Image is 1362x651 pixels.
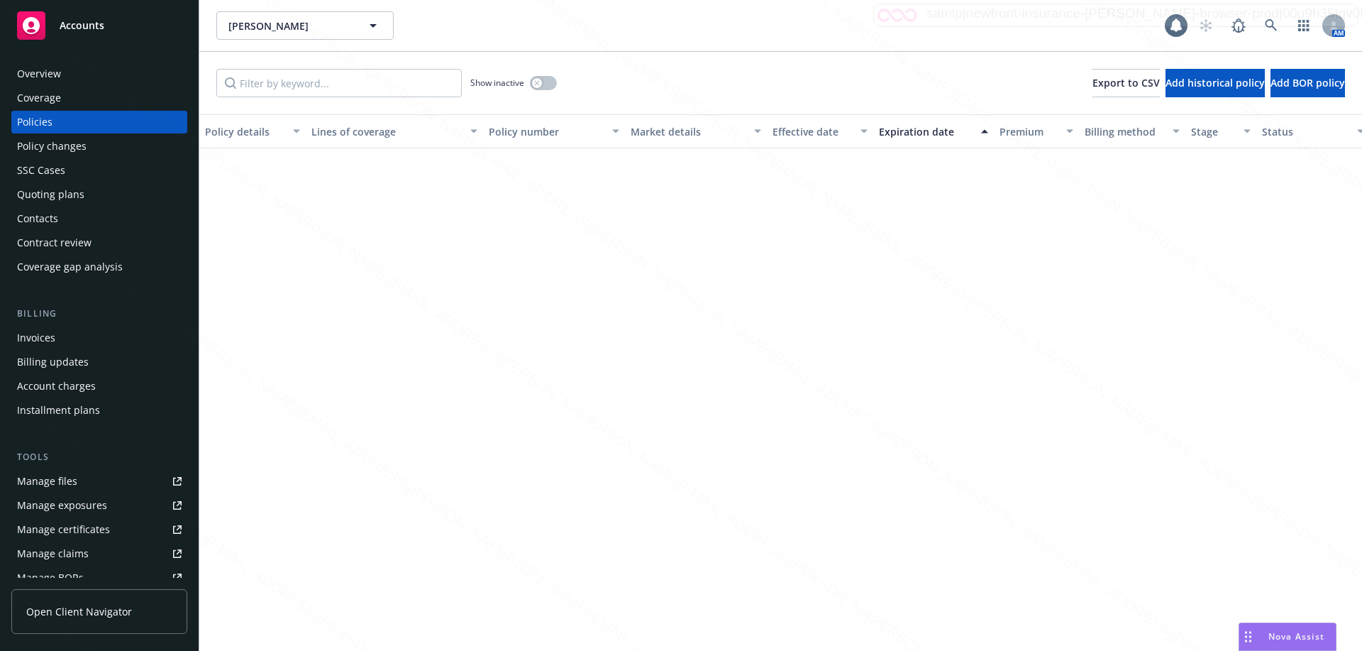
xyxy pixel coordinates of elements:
[767,114,873,148] button: Effective date
[1166,76,1265,89] span: Add historical policy
[11,450,187,464] div: Tools
[1239,623,1336,651] button: Nova Assist
[1270,69,1345,97] button: Add BOR policy
[11,159,187,182] a: SSC Cases
[60,20,104,31] span: Accounts
[1085,124,1164,139] div: Billing method
[11,62,187,85] a: Overview
[1000,124,1058,139] div: Premium
[1166,69,1265,97] button: Add historical policy
[873,114,994,148] button: Expiration date
[994,114,1079,148] button: Premium
[11,327,187,349] a: Invoices
[17,399,100,422] div: Installment plans
[17,135,87,158] div: Policy changes
[489,124,604,139] div: Policy number
[11,542,187,565] a: Manage claims
[17,567,84,589] div: Manage BORs
[199,114,306,148] button: Policy details
[1224,11,1253,40] a: Report a Bug
[11,6,187,45] a: Accounts
[1290,11,1318,40] a: Switch app
[216,69,462,97] input: Filter by keyword...
[625,114,767,148] button: Market details
[17,159,65,182] div: SSC Cases
[1092,76,1160,89] span: Export to CSV
[11,567,187,589] a: Manage BORs
[483,114,625,148] button: Policy number
[17,351,89,373] div: Billing updates
[1092,69,1160,97] button: Export to CSV
[1239,623,1257,650] div: Drag to move
[17,111,52,133] div: Policies
[17,518,110,541] div: Manage certificates
[11,307,187,321] div: Billing
[1185,114,1256,148] button: Stage
[216,11,394,40] button: [PERSON_NAME]
[17,470,77,493] div: Manage files
[1270,76,1345,89] span: Add BOR policy
[11,256,187,278] a: Coverage gap analysis
[1192,11,1220,40] a: Start snowing
[17,87,61,109] div: Coverage
[17,494,107,517] div: Manage exposures
[11,207,187,230] a: Contacts
[11,375,187,398] a: Account charges
[17,256,123,278] div: Coverage gap analysis
[879,124,973,139] div: Expiration date
[228,18,351,33] span: [PERSON_NAME]
[11,231,187,254] a: Contract review
[17,231,92,254] div: Contract review
[1257,11,1285,40] a: Search
[17,375,96,398] div: Account charges
[17,183,84,206] div: Quoting plans
[17,62,61,85] div: Overview
[1262,124,1349,139] div: Status
[1191,124,1235,139] div: Stage
[306,114,483,148] button: Lines of coverage
[631,124,746,139] div: Market details
[11,111,187,133] a: Policies
[11,351,187,373] a: Billing updates
[17,542,89,565] div: Manage claims
[17,207,58,230] div: Contacts
[11,87,187,109] a: Coverage
[1079,114,1185,148] button: Billing method
[26,604,132,619] span: Open Client Navigator
[11,470,187,493] a: Manage files
[11,183,187,206] a: Quoting plans
[773,124,852,139] div: Effective date
[311,124,462,139] div: Lines of coverage
[11,399,187,422] a: Installment plans
[11,494,187,517] a: Manage exposures
[11,135,187,158] a: Policy changes
[205,124,284,139] div: Policy details
[470,77,524,89] span: Show inactive
[17,327,55,349] div: Invoices
[1268,630,1324,642] span: Nova Assist
[11,518,187,541] a: Manage certificates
